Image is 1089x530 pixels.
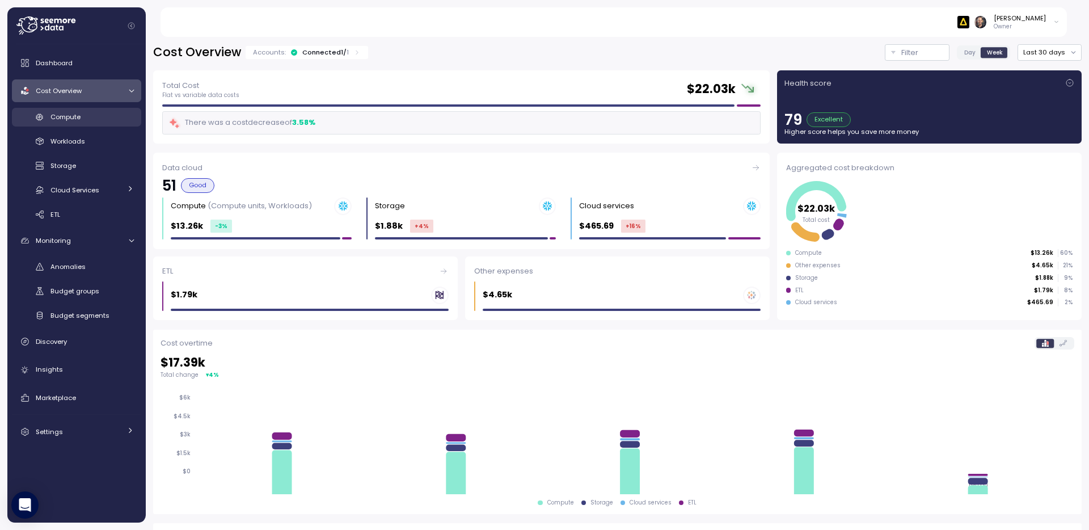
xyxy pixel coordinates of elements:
p: $465.69 [1027,298,1053,306]
div: Data cloud [162,162,761,174]
p: 8 % [1058,287,1072,295]
p: $1.88k [375,220,403,233]
div: ▾ [206,371,219,379]
div: 3.58 % [292,117,315,128]
p: $1.88k [1035,274,1053,282]
h2: $ 17.39k [161,355,1074,371]
a: ETL [12,205,141,224]
div: Cloud services [630,499,672,507]
a: Settings [12,420,141,443]
a: Discovery [12,330,141,353]
span: Week [987,48,1003,57]
div: ETL [688,499,697,507]
div: Compute [795,249,822,257]
span: Budget groups [50,287,99,296]
button: Last 30 days [1018,44,1082,61]
span: Dashboard [36,58,73,68]
p: 51 [162,178,176,193]
p: Filter [901,47,918,58]
span: ETL [50,210,60,219]
div: Cloud services [795,298,837,306]
a: Anomalies [12,258,141,276]
p: $13.26k [171,220,203,233]
div: ETL [795,287,804,295]
p: Total change [161,371,199,379]
div: Other expenses [474,266,761,277]
div: Storage [375,200,405,212]
div: Open Intercom Messenger [11,491,39,519]
span: Anomalies [50,262,86,271]
a: Workloads [12,132,141,151]
div: Accounts:Connected1/1 [246,46,368,59]
div: [PERSON_NAME] [994,14,1046,23]
p: Accounts: [253,48,286,57]
img: 6628aa71fabf670d87b811be.PNG [957,16,969,28]
a: Data cloud51GoodCompute (Compute units, Workloads)$13.26k-3%Storage $1.88k+4%Cloud services $465.... [153,153,770,249]
span: Discovery [36,337,67,346]
a: Marketplace [12,386,141,409]
p: 60 % [1058,249,1072,257]
span: Cost Overview [36,86,82,95]
div: 4 % [209,371,219,379]
img: ACg8ocI2dL-zei04f8QMW842o_HSSPOvX6ScuLi9DAmwXc53VPYQOcs=s96-c [974,16,986,28]
div: +16 % [621,220,645,233]
div: Storage [795,274,818,282]
div: Excellent [807,112,851,127]
p: $1.79k [1034,287,1053,295]
div: Compute [171,200,312,212]
a: Insights [12,359,141,381]
tspan: [DATE] [446,480,466,487]
span: Budget segments [50,311,109,320]
a: Dashboard [12,52,141,74]
p: Health score [784,78,831,89]
div: Storage [590,499,613,507]
h2: Cost Overview [153,44,241,61]
p: 2 % [1058,298,1072,306]
tspan: Total cost [803,216,830,223]
div: There was a cost decrease of [168,116,315,129]
a: ETL$1.79k [153,256,458,321]
div: Connected 1 / [302,48,349,57]
tspan: $3k [180,431,191,439]
div: Good [181,178,214,193]
p: (Compute units, Workloads) [208,200,312,211]
span: Insights [36,365,63,374]
p: $13.26k [1031,249,1053,257]
div: +4 % [410,220,433,233]
p: $1.79k [171,288,197,301]
a: Compute [12,108,141,127]
p: Flat vs variable data costs [162,91,239,99]
span: Compute [50,112,81,121]
a: Storage [12,157,141,175]
tspan: $6k [179,394,191,402]
a: Cloud Services [12,180,141,199]
tspan: $4.5k [174,413,191,420]
span: Settings [36,427,63,436]
span: Workloads [50,137,85,146]
a: Budget groups [12,282,141,301]
tspan: $1.5k [176,449,191,457]
p: Higher score helps you save more money [784,127,1074,136]
span: Cloud Services [50,186,99,195]
p: $465.69 [579,220,614,233]
tspan: $22.03k [798,201,836,214]
p: 79 [784,112,802,127]
a: Budget segments [12,306,141,325]
div: Compute [547,499,574,507]
p: Total Cost [162,80,239,91]
div: Other expenses [795,262,841,270]
span: Monitoring [36,236,71,245]
tspan: [DATE] [794,480,814,487]
div: -3 % [210,220,232,233]
div: ETL [162,266,449,277]
p: Cost overtime [161,338,213,349]
p: 9 % [1058,274,1072,282]
tspan: [DATE] [968,480,988,487]
p: 21 % [1058,262,1072,270]
div: Cloud services [579,200,634,212]
span: Marketplace [36,393,76,402]
button: Filter [885,44,949,61]
tspan: [DATE] [620,480,640,487]
span: Day [964,48,976,57]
